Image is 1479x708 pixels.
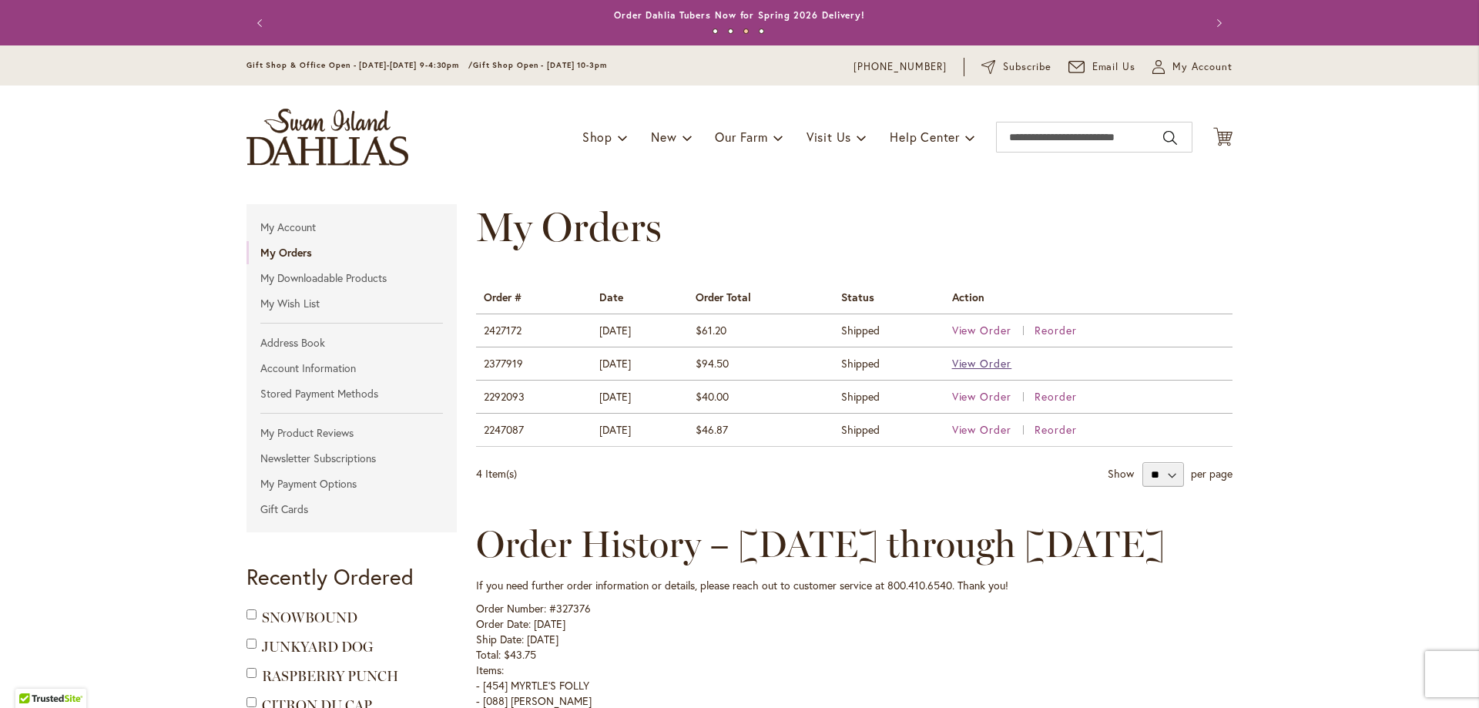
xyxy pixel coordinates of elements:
button: Next [1202,8,1232,39]
span: New [651,129,676,145]
th: Order # [476,281,592,314]
a: RASPBERRY PUNCH [262,668,398,685]
a: [PHONE_NUMBER] [854,59,947,75]
td: 2292093 [476,381,592,414]
a: View Order [952,422,1032,437]
th: Date [592,281,688,314]
span: Help Center [890,129,960,145]
a: My Product Reviews [246,421,457,445]
td: [DATE] [592,381,688,414]
span: $61.20 [696,323,726,337]
a: Gift Cards [246,498,457,521]
button: 3 of 4 [743,29,749,34]
a: View Order [952,323,1032,337]
td: Shipped [833,414,944,447]
span: Our Farm [715,129,767,145]
span: Shop [582,129,612,145]
a: Subscribe [981,59,1051,75]
td: 2377919 [476,347,592,381]
span: $94.50 [696,356,729,371]
td: [DATE] [592,414,688,447]
span: Subscribe [1003,59,1051,75]
a: Reorder [1035,422,1077,437]
a: My Downloadable Products [246,267,457,290]
span: Visit Us [807,129,851,145]
a: Account Information [246,357,457,380]
span: 4 Item(s) [476,466,517,481]
th: Order Total [688,281,833,314]
button: 1 of 4 [713,29,718,34]
td: 2247087 [476,414,592,447]
span: My Orders [476,203,662,251]
a: store logo [246,109,408,166]
span: View Order [952,422,1012,437]
span: Gift Shop Open - [DATE] 10-3pm [473,60,607,70]
a: Email Us [1068,59,1136,75]
iframe: Launch Accessibility Center [12,653,55,696]
a: Order Dahlia Tubers Now for Spring 2026 Delivery! [614,9,865,21]
td: [DATE] [592,314,688,347]
td: [DATE] [592,347,688,381]
button: Previous [246,8,277,39]
td: 2427172 [476,314,592,347]
td: Shipped [833,347,944,381]
td: Shipped [833,314,944,347]
a: SNOWBOUND [262,609,357,626]
span: $46.87 [696,422,728,437]
a: Reorder [1035,389,1077,404]
span: View Order [952,323,1012,337]
th: Action [944,281,1232,314]
p: If you need further order information or details, please reach out to customer service at 800.410... [476,578,1232,593]
a: Reorder [1035,323,1077,337]
a: Address Book [246,331,457,354]
a: My Wish List [246,292,457,315]
span: Gift Shop & Office Open - [DATE]-[DATE] 9-4:30pm / [246,60,473,70]
a: JUNKYARD DOG [262,639,373,656]
span: My Account [1172,59,1232,75]
span: Email Us [1092,59,1136,75]
span: $40.00 [696,389,729,404]
td: Shipped [833,381,944,414]
strong: Recently Ordered [246,562,414,591]
strong: My Orders [246,241,457,264]
th: Status [833,281,944,314]
strong: Show [1108,466,1134,481]
a: View Order [952,389,1032,404]
button: 2 of 4 [728,29,733,34]
button: 4 of 4 [759,29,764,34]
a: View Order [952,356,1012,371]
h2: Order History – [DATE] through [DATE] [476,525,1232,562]
a: Stored Payment Methods [246,382,457,405]
a: My Payment Options [246,472,457,495]
a: Newsletter Subscriptions [246,447,457,470]
a: My Account [246,216,457,239]
span: View Order [952,389,1012,404]
button: My Account [1152,59,1232,75]
span: per page [1191,466,1232,481]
